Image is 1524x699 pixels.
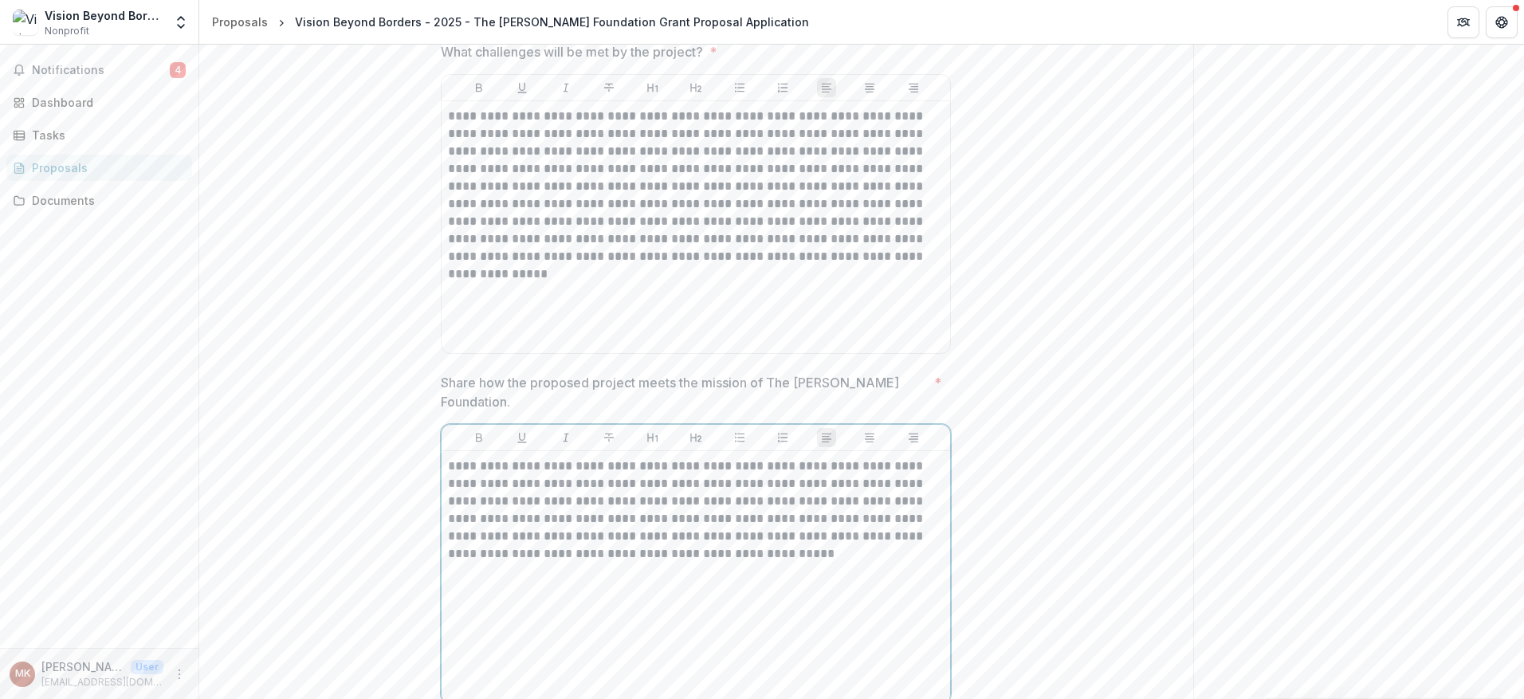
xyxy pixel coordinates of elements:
[32,192,179,209] div: Documents
[441,373,928,411] p: Share how the proposed project meets the mission of The [PERSON_NAME] Foundation.
[1447,6,1479,38] button: Partners
[6,57,192,83] button: Notifications4
[599,78,619,97] button: Strike
[45,7,163,24] div: Vision Beyond Borders
[131,660,163,674] p: User
[6,122,192,148] a: Tasks
[170,62,186,78] span: 4
[904,428,923,447] button: Align Right
[41,675,163,689] p: [EMAIL_ADDRESS][DOMAIN_NAME]
[32,64,170,77] span: Notifications
[32,159,179,176] div: Proposals
[6,155,192,181] a: Proposals
[6,89,192,116] a: Dashboard
[773,78,792,97] button: Ordered List
[904,78,923,97] button: Align Right
[469,428,489,447] button: Bold
[599,428,619,447] button: Strike
[643,78,662,97] button: Heading 1
[206,10,815,33] nav: breadcrumb
[15,669,30,679] div: Mr. Patrick Klein
[206,10,274,33] a: Proposals
[643,428,662,447] button: Heading 1
[556,428,575,447] button: Italicize
[6,187,192,214] a: Documents
[556,78,575,97] button: Italicize
[686,428,705,447] button: Heading 2
[860,428,879,447] button: Align Center
[773,428,792,447] button: Ordered List
[860,78,879,97] button: Align Center
[170,665,189,684] button: More
[441,42,703,61] p: What challenges will be met by the project?
[469,78,489,97] button: Bold
[817,428,836,447] button: Align Left
[295,14,809,30] div: Vision Beyond Borders - 2025 - The [PERSON_NAME] Foundation Grant Proposal Application
[686,78,705,97] button: Heading 2
[730,78,749,97] button: Bullet List
[32,127,179,143] div: Tasks
[13,10,38,35] img: Vision Beyond Borders
[41,658,124,675] p: [PERSON_NAME]
[513,428,532,447] button: Underline
[212,14,268,30] div: Proposals
[32,94,179,111] div: Dashboard
[730,428,749,447] button: Bullet List
[1486,6,1518,38] button: Get Help
[817,78,836,97] button: Align Left
[513,78,532,97] button: Underline
[170,6,192,38] button: Open entity switcher
[45,24,89,38] span: Nonprofit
